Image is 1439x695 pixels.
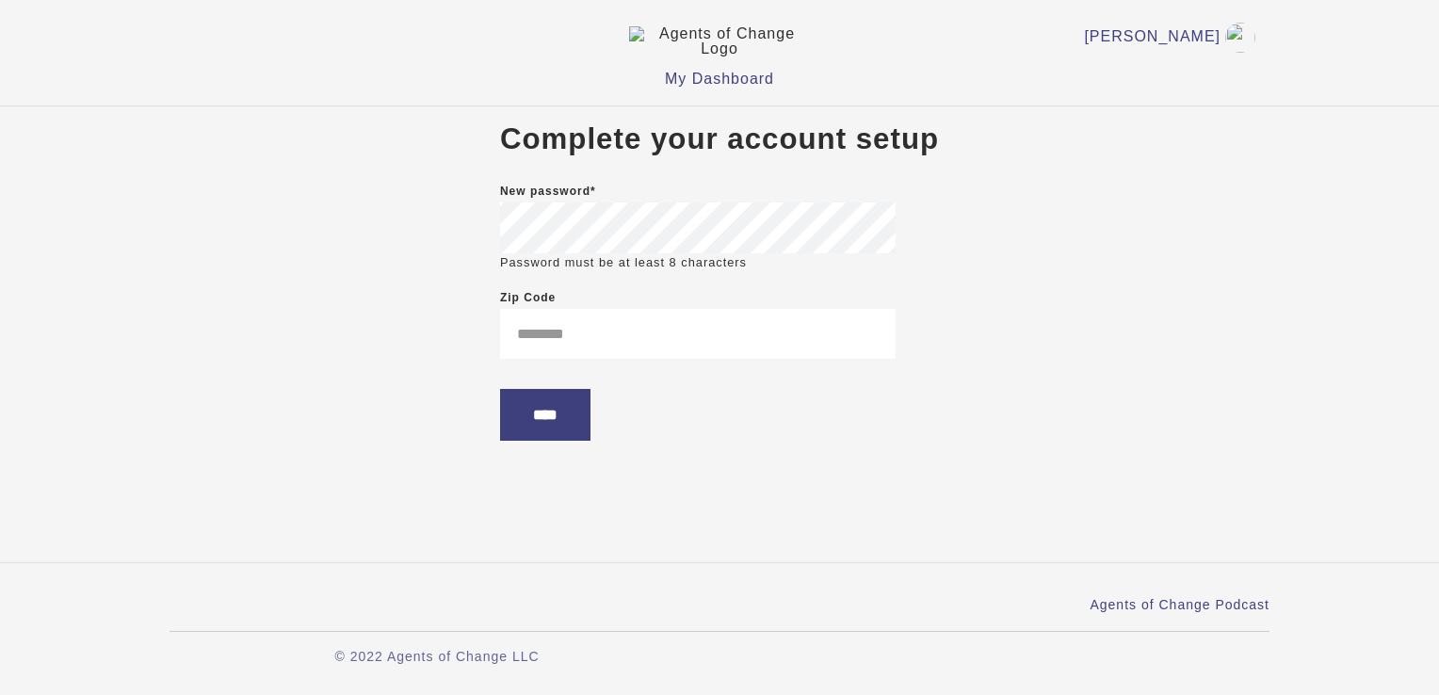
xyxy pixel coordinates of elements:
p: © 2022 Agents of Change LLC [170,647,704,667]
img: Agents of Change Logo [629,26,810,57]
a: Agents of Change Podcast [1090,595,1269,615]
label: Zip Code [500,286,556,309]
label: New password* [500,180,596,202]
small: Password must be at least 8 characters [500,253,747,271]
h2: Complete your account setup [500,121,939,157]
a: Toggle menu [1084,23,1260,53]
a: My Dashboard [665,71,774,87]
